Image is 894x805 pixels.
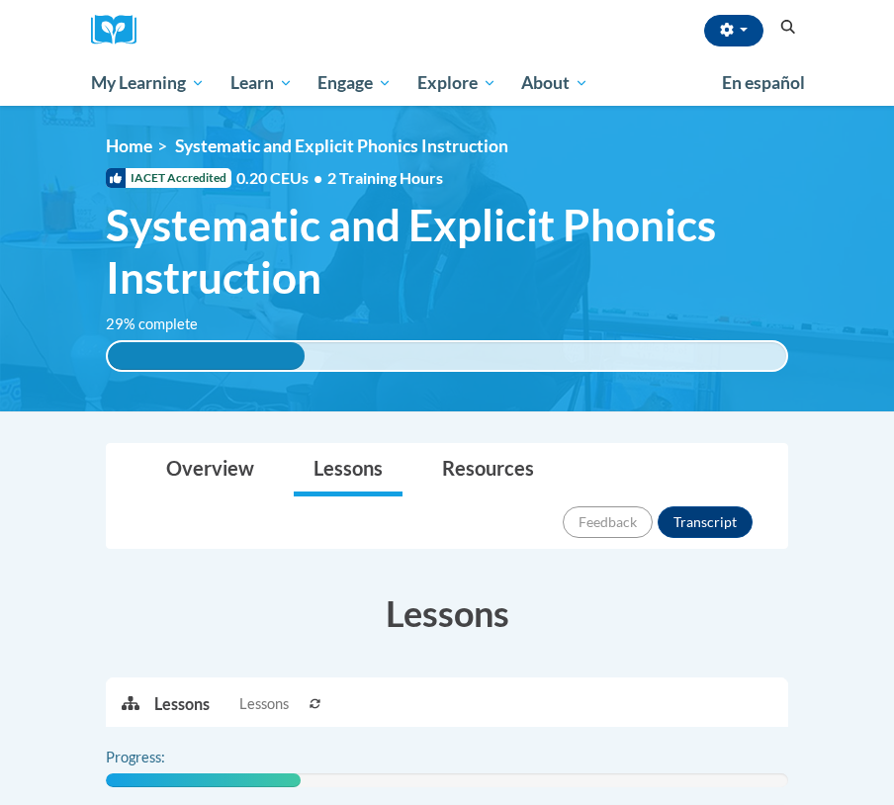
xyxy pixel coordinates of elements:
[91,71,205,95] span: My Learning
[106,199,788,304] span: Systematic and Explicit Phonics Instruction
[76,60,818,106] div: Main menu
[106,747,220,768] label: Progress:
[91,15,150,45] img: Logo brand
[218,60,306,106] a: Learn
[509,60,602,106] a: About
[722,72,805,93] span: En español
[404,60,509,106] a: Explore
[230,71,293,95] span: Learn
[106,168,231,188] span: IACET Accredited
[313,168,322,187] span: •
[106,135,152,156] a: Home
[108,342,305,370] div: 29% complete
[521,71,588,95] span: About
[175,135,508,156] span: Systematic and Explicit Phonics Instruction
[317,71,392,95] span: Engage
[154,693,210,715] p: Lessons
[106,588,788,638] h3: Lessons
[91,15,150,45] a: Cox Campus
[417,71,496,95] span: Explore
[294,444,402,496] a: Lessons
[773,16,803,40] button: Search
[327,168,443,187] span: 2 Training Hours
[239,693,289,715] span: Lessons
[146,444,274,496] a: Overview
[305,60,404,106] a: Engage
[78,60,218,106] a: My Learning
[658,506,753,538] button: Transcript
[704,15,763,46] button: Account Settings
[422,444,554,496] a: Resources
[563,506,653,538] button: Feedback
[106,313,220,335] label: 29% complete
[709,62,818,104] a: En español
[236,167,327,189] span: 0.20 CEUs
